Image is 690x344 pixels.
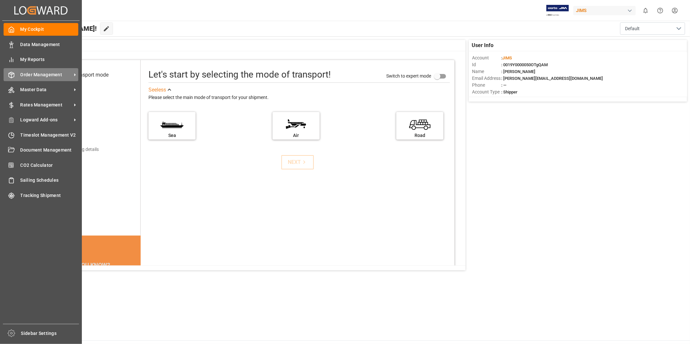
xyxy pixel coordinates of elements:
[501,83,506,88] span: : —
[20,41,79,48] span: Data Management
[472,75,501,82] span: Email Address
[21,330,79,337] span: Sidebar Settings
[653,3,668,18] button: Help Center
[400,132,440,139] div: Road
[4,159,78,171] a: CO2 Calculator
[4,129,78,141] a: Timeslot Management V2
[20,192,79,199] span: Tracking Shipment
[501,76,603,81] span: : [PERSON_NAME][EMAIL_ADDRESS][DOMAIN_NAME]
[4,144,78,156] a: Document Management
[546,5,569,16] img: Exertis%20JAM%20-%20Email%20Logo.jpg_1722504956.jpg
[20,26,79,33] span: My Cockpit
[276,132,316,139] div: Air
[573,4,638,17] button: JIMS
[20,56,79,63] span: My Reports
[4,189,78,202] a: Tracking Shipment
[4,38,78,51] a: Data Management
[58,71,109,79] div: Select transport mode
[36,258,141,272] div: DID YOU KNOW?
[58,146,99,153] div: Add shipping details
[472,68,501,75] span: Name
[501,55,512,60] span: :
[20,102,72,108] span: Rates Management
[472,55,501,61] span: Account
[148,94,450,102] div: Please select the main mode of transport for your shipment.
[4,23,78,36] a: My Cockpit
[4,174,78,187] a: Sailing Schedules
[502,55,512,60] span: JIMS
[386,73,431,79] span: Switch to expert mode
[20,117,72,123] span: Logward Add-ons
[148,68,331,81] div: Let's start by selecting the mode of transport!
[573,6,636,15] div: JIMS
[472,82,501,89] span: Phone
[472,89,501,95] span: Account Type
[20,86,72,93] span: Master Data
[501,62,548,67] span: : 0019Y0000050OTgQAM
[20,132,79,139] span: Timeslot Management V2
[288,158,308,166] div: NEXT
[4,53,78,66] a: My Reports
[20,71,72,78] span: Order Management
[20,147,79,154] span: Document Management
[152,132,192,139] div: Sea
[281,155,314,169] button: NEXT
[472,61,501,68] span: Id
[501,69,535,74] span: : [PERSON_NAME]
[625,25,640,32] span: Default
[20,177,79,184] span: Sailing Schedules
[501,90,517,94] span: : Shipper
[148,86,166,94] div: See less
[638,3,653,18] button: show 0 new notifications
[20,162,79,169] span: CO2 Calculator
[620,22,685,35] button: open menu
[27,22,97,35] span: Hello [PERSON_NAME]!
[472,42,494,49] span: User Info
